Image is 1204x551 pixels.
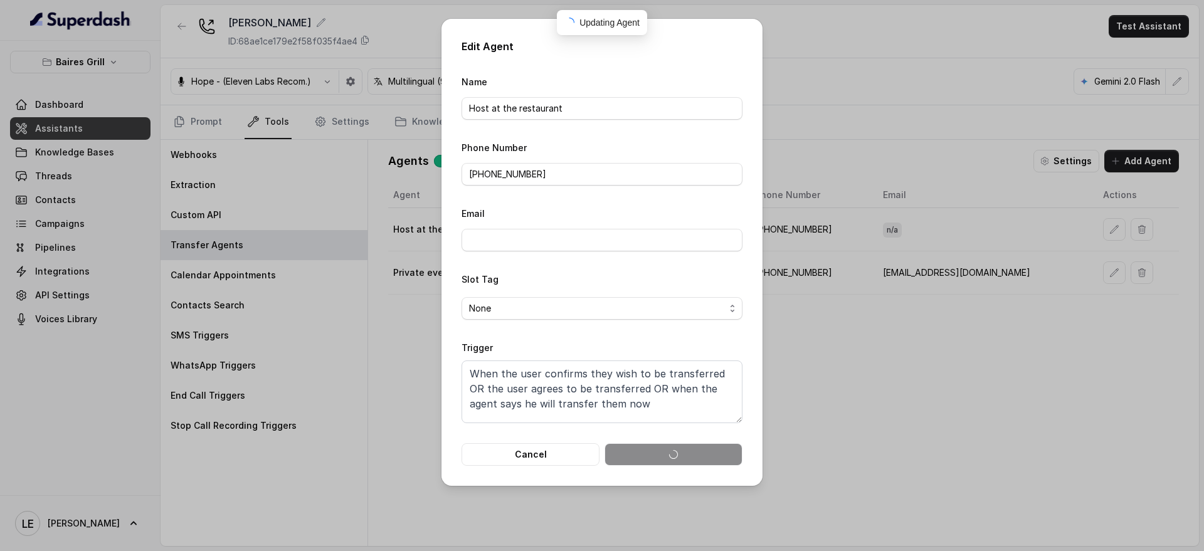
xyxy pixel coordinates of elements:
[462,142,527,153] label: Phone Number
[469,301,725,316] span: None
[462,342,493,353] label: Trigger
[462,297,742,320] button: None
[462,39,742,54] h2: Edit Agent
[462,274,499,285] label: Slot Tag
[462,76,487,87] label: Name
[462,443,599,466] button: Cancel
[462,360,742,423] textarea: When the user confirms they wish to be transferred OR the user agrees to be transferred OR when t...
[579,18,640,28] span: Updating Agent
[563,16,576,29] span: loading
[462,208,485,219] label: Email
